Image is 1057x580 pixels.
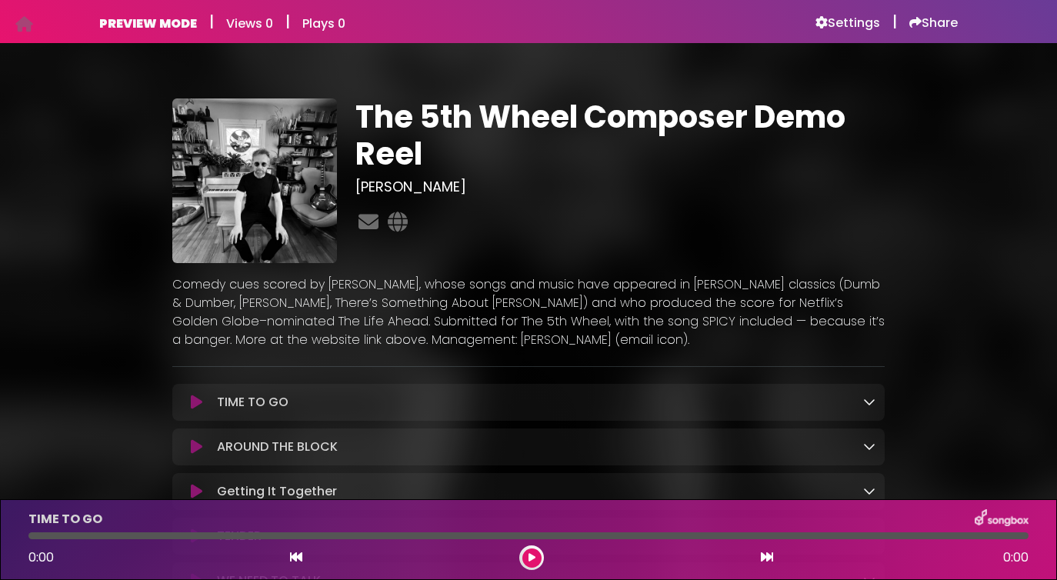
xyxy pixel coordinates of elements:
h6: Views 0 [226,16,273,31]
h6: PREVIEW MODE [99,16,197,31]
img: songbox-logo-white.png [975,509,1029,529]
p: Comedy cues scored by [PERSON_NAME], whose songs and music have appeared in [PERSON_NAME] classic... [172,275,885,349]
p: TIME TO GO [28,510,102,528]
a: Share [909,15,958,31]
h3: [PERSON_NAME] [355,178,885,195]
p: TIME TO GO [217,393,288,412]
img: tvYeVC6CRaORdBeeby2Y [172,98,337,263]
span: 0:00 [1003,548,1029,567]
h5: | [892,12,897,31]
h5: | [209,12,214,31]
span: 0:00 [28,548,54,566]
h5: | [285,12,290,31]
a: Settings [815,15,880,31]
p: AROUND THE BLOCK [217,438,338,456]
p: Getting It Together [217,482,337,501]
h1: The 5th Wheel Composer Demo Reel [355,98,885,172]
h6: Plays 0 [302,16,345,31]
